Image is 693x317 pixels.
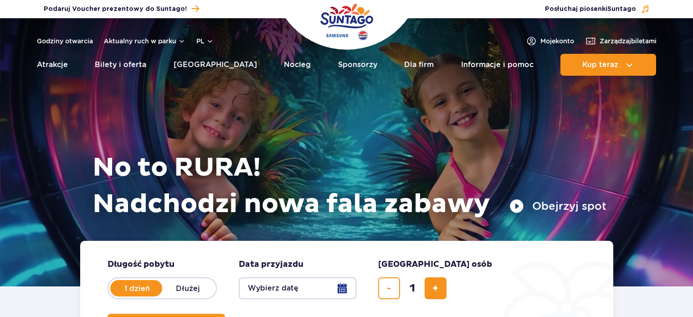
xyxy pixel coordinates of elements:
a: Dla firm [404,54,434,76]
a: Zarządzajbiletami [585,36,657,47]
span: Moje konto [540,36,574,46]
a: Sponsorzy [338,54,377,76]
a: [GEOGRAPHIC_DATA] [174,54,257,76]
span: Kup teraz [582,61,618,69]
button: Aktualny ruch w parku [104,37,185,45]
button: dodaj bilet [425,277,447,299]
button: Wybierz datę [239,277,356,299]
a: Podaruj Voucher prezentowy do Suntago! [44,3,199,15]
button: usuń bilet [378,277,400,299]
a: Bilety i oferta [95,54,146,76]
label: 1 dzień [111,279,163,298]
span: Suntago [607,6,636,12]
label: Dłużej [162,279,214,298]
span: Podaruj Voucher prezentowy do Suntago! [44,5,187,14]
h1: No to RURA! Nadchodzi nowa fala zabawy [92,150,606,223]
span: [GEOGRAPHIC_DATA] osób [378,259,492,270]
a: Nocleg [284,54,311,76]
span: Posłuchaj piosenki [545,5,636,14]
span: Długość pobytu [108,259,175,270]
a: Godziny otwarcia [37,36,93,46]
button: Kup teraz [560,54,656,76]
a: Mojekonto [526,36,574,47]
button: Posłuchaj piosenkiSuntago [545,5,650,14]
input: liczba biletów [401,277,423,299]
span: Zarządzaj biletami [600,36,657,46]
span: Data przyjazdu [239,259,303,270]
button: pl [196,36,214,46]
a: Informacje i pomoc [461,54,534,76]
a: Atrakcje [37,54,68,76]
button: Obejrzyj spot [509,199,606,213]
